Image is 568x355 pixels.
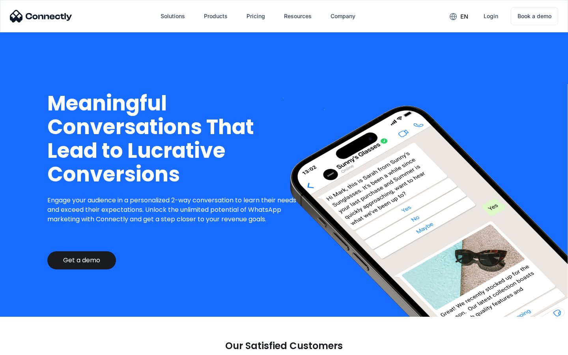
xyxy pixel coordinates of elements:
a: Get a demo [47,251,116,269]
div: Resources [284,11,312,22]
div: Login [484,11,498,22]
div: Company [331,11,355,22]
img: Connectly Logo [10,10,72,22]
div: en [460,11,468,22]
div: Pricing [247,11,265,22]
a: Book a demo [511,7,558,25]
a: Pricing [240,7,271,26]
div: Get a demo [63,256,100,264]
h1: Meaningful Conversations That Lead to Lucrative Conversions [47,92,303,186]
div: Solutions [161,11,185,22]
p: Our Satisfied Customers [225,340,343,351]
p: Engage your audience in a personalized 2-way conversation to learn their needs and exceed their e... [47,196,303,224]
a: Login [477,7,504,26]
div: Products [204,11,228,22]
